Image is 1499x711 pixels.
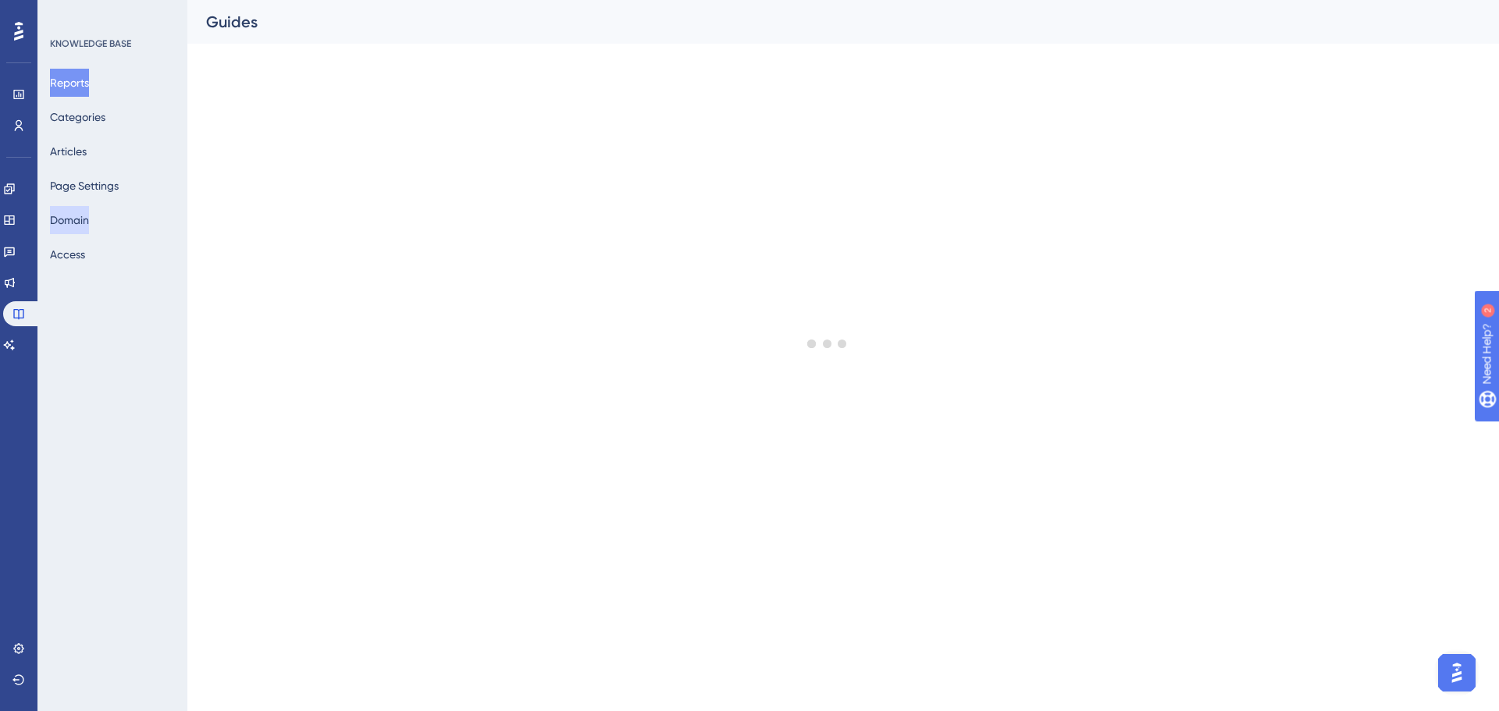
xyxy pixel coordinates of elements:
div: Guides [206,11,1441,33]
div: KNOWLEDGE BASE [50,37,131,50]
button: Page Settings [50,172,119,200]
span: Need Help? [37,4,98,23]
div: 2 [109,8,113,20]
button: Articles [50,137,87,165]
button: Categories [50,103,105,131]
iframe: UserGuiding AI Assistant Launcher [1433,649,1480,696]
button: Access [50,240,85,268]
button: Reports [50,69,89,97]
button: Domain [50,206,89,234]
